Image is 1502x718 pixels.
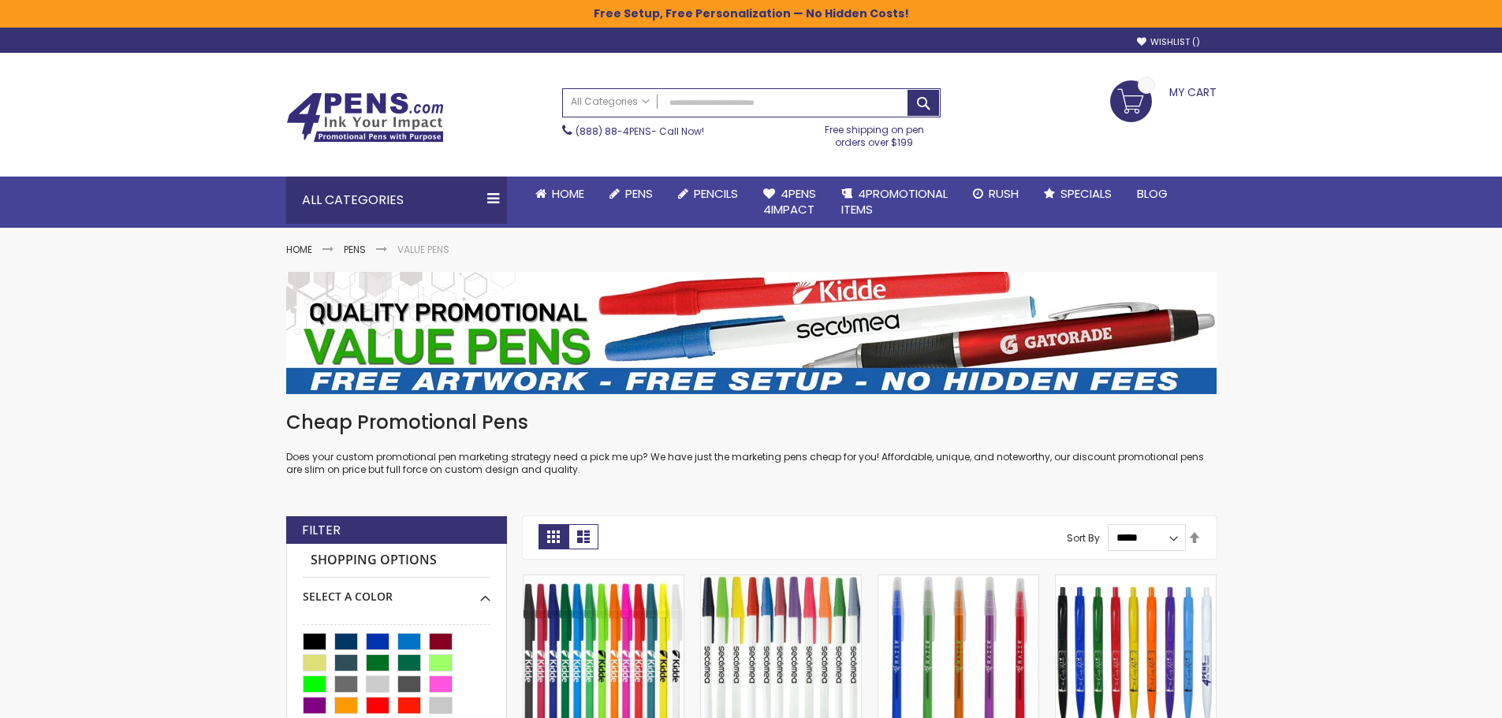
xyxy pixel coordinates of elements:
label: Sort By [1067,530,1100,544]
a: Pens [597,177,665,211]
strong: Shopping Options [303,544,490,578]
a: Blog [1124,177,1180,211]
span: Blog [1137,185,1168,202]
h1: Cheap Promotional Pens [286,410,1217,435]
a: Belfast Value Stick Pen [701,575,861,588]
a: Belfast Translucent Value Stick Pen [878,575,1038,588]
a: Home [286,243,312,256]
div: Free shipping on pen orders over $199 [808,117,941,149]
a: Rush [960,177,1031,211]
span: 4PROMOTIONAL ITEMS [841,185,948,218]
img: 4Pens Custom Pens and Promotional Products [286,92,444,143]
span: - Call Now! [576,125,704,138]
div: Select A Color [303,578,490,605]
a: 4PROMOTIONALITEMS [829,177,960,228]
a: Pencils [665,177,751,211]
a: All Categories [563,89,658,115]
span: Pens [625,185,653,202]
img: Value Pens [286,272,1217,394]
a: Wishlist [1137,36,1200,48]
a: Home [523,177,597,211]
strong: Grid [539,524,568,549]
span: Rush [989,185,1019,202]
a: Specials [1031,177,1124,211]
a: Pens [344,243,366,256]
span: Specials [1060,185,1112,202]
a: Belfast B Value Stick Pen [524,575,684,588]
a: 4Pens4impact [751,177,829,228]
a: (888) 88-4PENS [576,125,651,138]
span: 4Pens 4impact [763,185,816,218]
strong: Filter [302,522,341,539]
span: Pencils [694,185,738,202]
a: Custom Cambria Plastic Retractable Ballpoint Pen - Monochromatic Body Color [1056,575,1216,588]
div: Does your custom promotional pen marketing strategy need a pick me up? We have just the marketing... [286,410,1217,477]
span: Home [552,185,584,202]
div: All Categories [286,177,507,224]
span: All Categories [571,95,650,108]
strong: Value Pens [397,243,449,256]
